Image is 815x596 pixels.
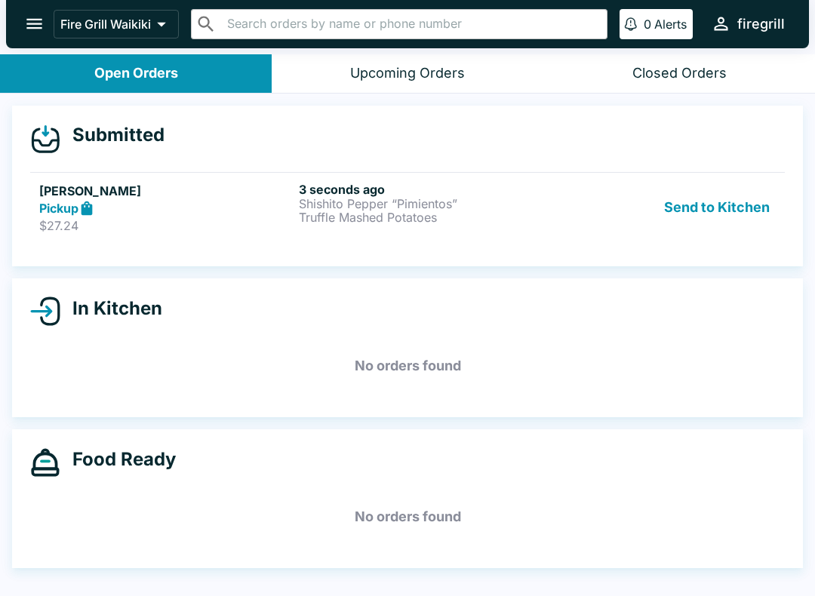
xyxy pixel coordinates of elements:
[658,182,776,234] button: Send to Kitchen
[30,339,785,393] h5: No orders found
[30,490,785,544] h5: No orders found
[94,65,178,82] div: Open Orders
[30,172,785,243] a: [PERSON_NAME]Pickup$27.243 seconds agoShishito Pepper “Pimientos”Truffle Mashed PotatoesSend to K...
[15,5,54,43] button: open drawer
[299,182,552,197] h6: 3 seconds ago
[223,14,601,35] input: Search orders by name or phone number
[299,210,552,224] p: Truffle Mashed Potatoes
[39,182,293,200] h5: [PERSON_NAME]
[299,197,552,210] p: Shishito Pepper “Pimientos”
[60,297,162,320] h4: In Kitchen
[39,218,293,233] p: $27.24
[60,448,176,471] h4: Food Ready
[54,10,179,38] button: Fire Grill Waikiki
[60,17,151,32] p: Fire Grill Waikiki
[705,8,791,40] button: firegrill
[737,15,785,33] div: firegrill
[644,17,651,32] p: 0
[60,124,165,146] h4: Submitted
[39,201,78,216] strong: Pickup
[654,17,687,32] p: Alerts
[350,65,465,82] div: Upcoming Orders
[632,65,727,82] div: Closed Orders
